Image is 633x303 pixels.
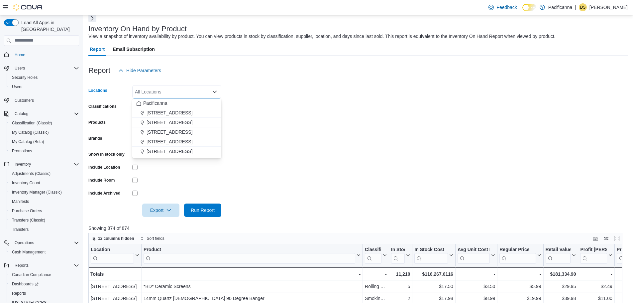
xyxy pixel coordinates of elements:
[12,51,28,59] a: Home
[19,19,79,33] span: Load All Apps in [GEOGRAPHIC_DATA]
[144,246,355,263] div: Product
[12,171,51,176] span: Adjustments (Classic)
[365,282,387,290] div: Rolling Supplies
[147,236,164,241] span: Sort fields
[391,246,405,263] div: In Stock Qty
[7,289,82,298] button: Reports
[9,170,79,178] span: Adjustments (Classic)
[575,3,576,11] p: |
[9,170,53,178] a: Adjustments (Classic)
[147,129,192,135] span: [STREET_ADDRESS]
[88,225,628,231] p: Showing 874 of 874
[88,88,107,93] label: Locations
[12,110,79,118] span: Catalog
[496,4,517,11] span: Feedback
[144,246,361,263] button: Product
[126,67,161,74] span: Hide Parameters
[12,160,79,168] span: Inventory
[365,246,381,263] div: Classification
[1,109,82,118] button: Catalog
[9,138,47,146] a: My Catalog (Beta)
[9,226,31,233] a: Transfers
[414,294,453,302] div: $17.98
[579,3,587,11] div: Darren Saunders
[12,239,79,247] span: Operations
[90,43,105,56] span: Report
[143,100,167,106] span: Pacificanna
[144,282,361,290] div: *BD* Ceramic Screens
[138,234,167,242] button: Sort fields
[88,152,125,157] label: Show in stock only
[7,118,82,128] button: Classification (Classic)
[499,294,541,302] div: $19.99
[7,247,82,257] button: Cash Management
[12,120,52,126] span: Classification (Classic)
[12,261,31,269] button: Reports
[91,294,139,302] div: [STREET_ADDRESS]
[499,282,541,290] div: $5.99
[9,74,40,81] a: Security Roles
[458,282,495,290] div: $3.50
[147,119,192,126] span: [STREET_ADDRESS]
[113,43,155,56] span: Email Subscription
[7,128,82,137] button: My Catalog (Classic)
[98,236,134,241] span: 12 columns hidden
[458,246,490,253] div: Avg Unit Cost In Stock
[91,246,139,263] button: Location
[7,169,82,178] button: Adjustments (Classic)
[15,263,29,268] span: Reports
[12,139,44,144] span: My Catalog (Beta)
[9,128,52,136] a: My Catalog (Classic)
[9,83,25,91] a: Users
[9,207,79,215] span: Purchase Orders
[12,199,29,204] span: Manifests
[132,147,221,156] button: [STREET_ADDRESS]
[9,188,79,196] span: Inventory Manager (Classic)
[414,246,448,253] div: In Stock Cost
[15,240,34,245] span: Operations
[132,118,221,127] button: [STREET_ADDRESS]
[486,1,519,14] a: Feedback
[88,14,96,22] button: Next
[88,165,120,170] label: Include Location
[522,4,536,11] input: Dark Mode
[7,146,82,156] button: Promotions
[15,66,25,71] span: Users
[12,84,22,89] span: Users
[88,178,115,183] label: Include Room
[88,25,187,33] h3: Inventory On Hand by Product
[414,246,448,263] div: In Stock Cost
[9,226,79,233] span: Transfers
[7,225,82,234] button: Transfers
[414,282,453,290] div: $17.50
[132,127,221,137] button: [STREET_ADDRESS]
[132,108,221,118] button: [STREET_ADDRESS]
[12,75,38,80] span: Security Roles
[13,4,43,11] img: Cova
[12,64,79,72] span: Users
[365,270,387,278] div: -
[365,246,387,263] button: Classification
[9,198,79,206] span: Manifests
[391,294,410,302] div: 2
[7,82,82,91] button: Users
[12,208,42,214] span: Purchase Orders
[9,289,29,297] a: Reports
[9,280,41,288] a: Dashboards
[15,162,31,167] span: Inventory
[602,234,610,242] button: Display options
[142,204,179,217] button: Export
[12,148,32,154] span: Promotions
[91,246,134,253] div: Location
[89,234,137,242] button: 12 columns hidden
[9,271,79,279] span: Canadian Compliance
[7,197,82,206] button: Manifests
[12,291,26,296] span: Reports
[580,3,586,11] span: DS
[9,216,48,224] a: Transfers (Classic)
[9,188,64,196] a: Inventory Manager (Classic)
[365,294,387,302] div: Smoking Apparatuses
[90,270,139,278] div: Totals
[7,216,82,225] button: Transfers (Classic)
